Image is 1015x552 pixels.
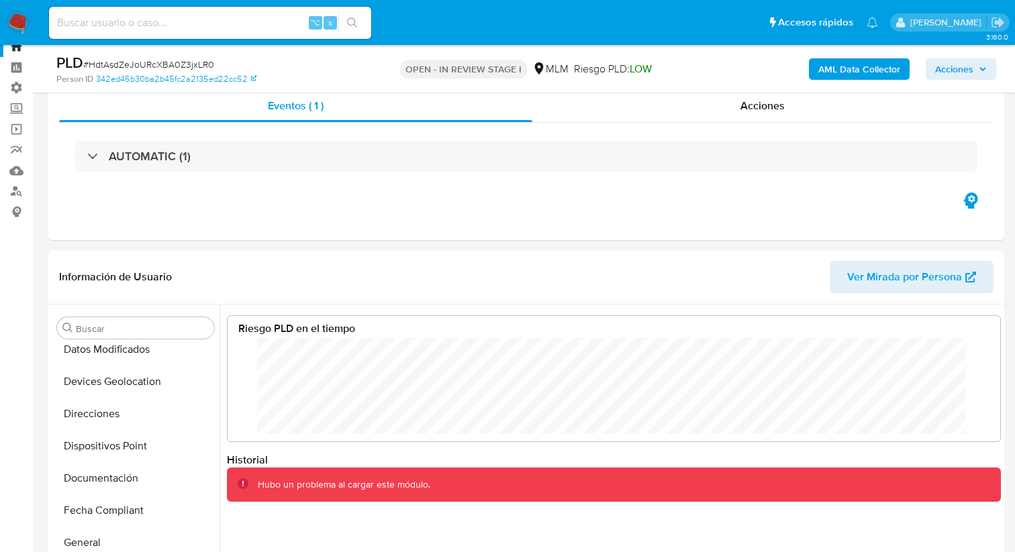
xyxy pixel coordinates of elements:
span: 3.160.0 [986,32,1008,42]
a: Salir [991,15,1005,30]
span: s [328,16,332,29]
input: Buscar usuario o caso... [49,14,371,32]
button: Buscar [62,323,73,333]
b: PLD [56,52,83,73]
button: Devices Geolocation [52,366,220,398]
h1: Información de Usuario [59,270,172,284]
span: LOW [630,61,652,76]
input: Buscar [76,323,209,335]
span: Accesos rápidos [778,15,853,30]
button: Acciones [926,58,996,80]
span: Eventos ( 1 ) [268,98,324,113]
b: AML Data Collector [818,58,900,80]
button: Direcciones [52,398,220,430]
p: Hubo un problema al cargar este módulo. [258,478,430,491]
strong: Riesgo PLD en el tiempo [238,321,355,336]
a: Notificaciones [867,17,878,28]
span: # HdtAsdZeJoURcXBA0Z3jxLR0 [83,58,214,71]
p: adriana.camarilloduran@mercadolibre.com.mx [910,16,986,29]
a: 342ed45b30ba2b45fc2a2135ed22cc52 [96,73,256,85]
button: AML Data Collector [809,58,910,80]
span: Acciones [740,98,785,113]
h3: AUTOMATIC (1) [109,149,191,164]
button: Fecha Compliant [52,494,220,527]
button: search-icon [338,13,366,32]
span: ⌥ [310,16,320,29]
div: AUTOMATIC (1) [75,141,977,172]
button: Dispositivos Point [52,430,220,462]
button: Ver Mirada por Persona [830,261,994,293]
strong: Historial [227,452,268,467]
b: Person ID [56,73,93,85]
button: Documentación [52,462,220,494]
div: MLM [532,62,569,76]
span: Acciones [935,58,973,80]
span: Ver Mirada por Persona [847,261,962,293]
span: Riesgo PLD: [574,62,652,76]
p: OPEN - IN REVIEW STAGE I [400,60,527,78]
button: Datos Modificados [52,333,220,366]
